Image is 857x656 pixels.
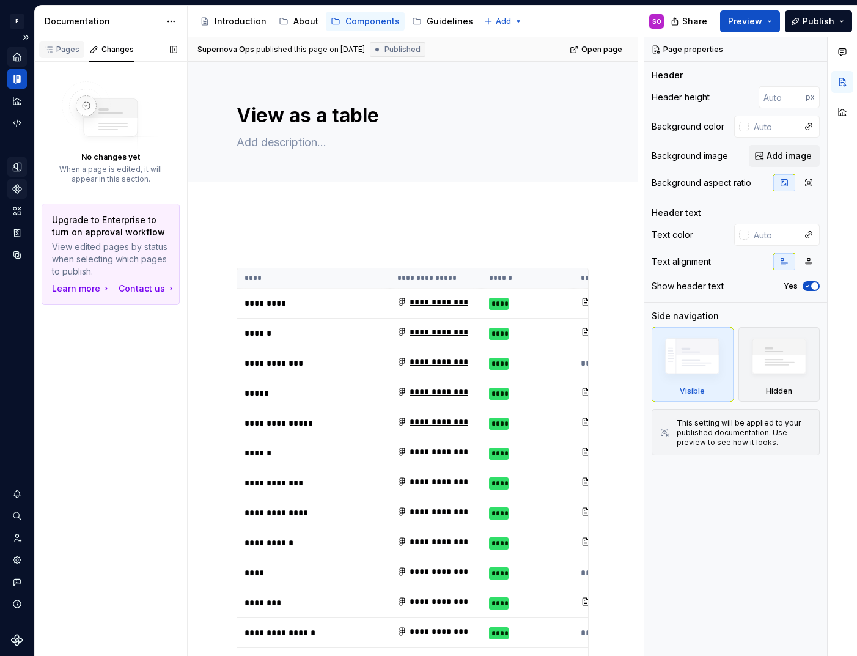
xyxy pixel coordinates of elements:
[407,12,478,31] a: Guidelines
[52,282,111,295] a: Learn more
[682,15,707,28] span: Share
[759,86,806,108] input: Auto
[749,116,798,138] input: Auto
[234,101,586,130] textarea: View as a table
[652,310,719,322] div: Side navigation
[664,10,715,32] button: Share
[749,145,820,167] button: Add image
[7,179,27,199] a: Components
[52,214,169,238] p: Upgrade to Enterprise to turn on approval workflow
[652,69,683,81] div: Header
[7,550,27,570] a: Settings
[652,327,734,402] div: Visible
[45,15,160,28] div: Documentation
[195,9,478,34] div: Page tree
[427,15,473,28] div: Guidelines
[652,280,724,292] div: Show header text
[326,12,405,31] a: Components
[256,45,365,54] div: published this page on [DATE]
[7,201,27,221] a: Assets
[7,69,27,89] a: Documentation
[345,15,400,28] div: Components
[767,150,812,162] span: Add image
[652,120,724,133] div: Background color
[652,229,693,241] div: Text color
[652,177,751,189] div: Background aspect ratio
[11,634,23,646] svg: Supernova Logo
[566,41,628,58] a: Open page
[7,528,27,548] a: Invite team
[728,15,762,28] span: Preview
[652,256,711,268] div: Text alignment
[7,506,27,526] button: Search ⌘K
[7,484,27,504] button: Notifications
[496,17,511,26] span: Add
[101,45,134,54] div: Changes
[119,282,176,295] a: Contact us
[52,241,169,278] p: View edited pages by status when selecting which pages to publish.
[7,572,27,592] button: Contact support
[7,91,27,111] a: Analytics
[806,92,815,102] p: px
[274,12,323,31] a: About
[720,10,780,32] button: Preview
[480,13,526,30] button: Add
[766,386,792,396] div: Hidden
[652,150,728,162] div: Background image
[7,223,27,243] a: Storybook stories
[784,281,798,291] label: Yes
[197,45,254,54] span: Supernova Ops
[652,17,661,26] div: SO
[677,418,812,448] div: This setting will be applied to your published documentation. Use preview to see how it looks.
[7,245,27,265] a: Data sources
[785,10,852,32] button: Publish
[54,164,167,184] p: When a page is edited, it will appear in this section.
[2,8,32,34] button: P
[215,15,267,28] div: Introduction
[17,29,34,46] button: Expand sidebar
[7,113,27,133] a: Code automation
[10,14,24,29] div: P
[293,15,318,28] div: About
[81,152,140,162] p: No changes yet
[652,207,701,219] div: Header text
[581,45,622,54] span: Open page
[738,327,820,402] div: Hidden
[652,91,710,103] div: Header height
[44,45,79,54] div: Pages
[384,45,421,54] span: Published
[7,47,27,67] a: Home
[803,15,834,28] span: Publish
[749,224,798,246] input: Auto
[7,157,27,177] a: Design tokens
[680,386,705,396] div: Visible
[195,12,271,31] a: Introduction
